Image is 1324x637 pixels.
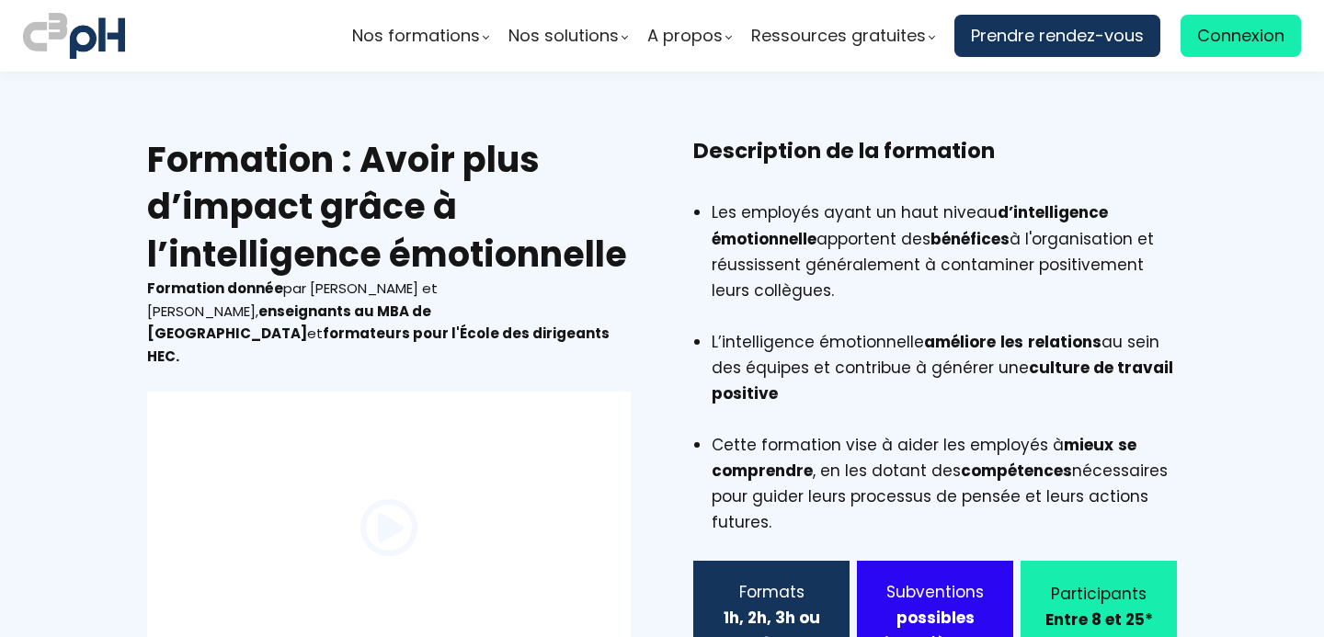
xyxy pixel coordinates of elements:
b: relations [1028,331,1101,353]
span: Nos formations [352,22,480,50]
div: Formats [716,579,827,605]
b: améliore [924,331,996,353]
b: enseignants au MBA de [GEOGRAPHIC_DATA] [147,301,431,344]
b: culture de travail positive [712,357,1173,404]
span: A propos [647,22,723,50]
div: par [PERSON_NAME] et [PERSON_NAME], et [147,278,631,369]
b: Entre 8 et 25* [1045,609,1153,631]
b: compétences [961,460,1072,482]
h3: Description de la formation [693,136,1177,195]
b: se [1118,434,1136,456]
div: Participants [1044,581,1154,607]
b: bénéfices [930,228,1010,250]
a: Prendre rendez-vous [954,15,1160,57]
span: Nos solutions [508,22,619,50]
a: Connexion [1181,15,1301,57]
li: Les employés ayant un haut niveau apportent des à l'organisation et réussissent généralement à co... [712,199,1177,328]
img: logo C3PH [23,9,125,63]
span: Prendre rendez-vous [971,22,1144,50]
h2: Formation : Avoir plus d’impact grâce à l’intelligence émotionnelle [147,136,631,278]
b: Formation donnée [147,279,283,298]
b: comprendre [712,460,813,482]
li: Cette formation vise à aider les employés à , en les dotant des nécessaires pour guider leurs pro... [712,432,1177,535]
li: L’intelligence émotionnelle au sein des équipes et contribue à générer une [712,329,1177,432]
span: Connexion [1197,22,1284,50]
b: d’intelligence [998,201,1108,223]
b: les [1000,331,1023,353]
span: Ressources gratuites [751,22,926,50]
b: formateurs pour l'École des dirigeants HEC. [147,324,610,366]
b: mieux [1064,434,1113,456]
div: Subventions [880,579,990,605]
b: émotionnelle [712,228,816,250]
